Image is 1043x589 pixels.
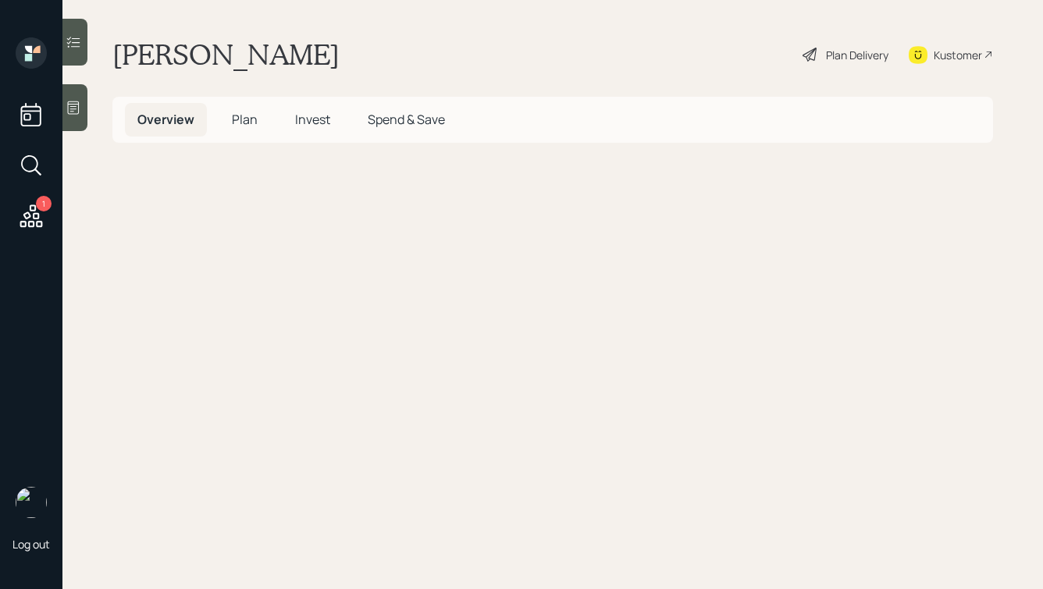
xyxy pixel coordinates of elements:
[295,111,330,128] span: Invest
[112,37,340,72] h1: [PERSON_NAME]
[12,537,50,552] div: Log out
[368,111,445,128] span: Spend & Save
[137,111,194,128] span: Overview
[826,47,888,63] div: Plan Delivery
[36,196,52,211] div: 1
[934,47,982,63] div: Kustomer
[16,487,47,518] img: hunter_neumayer.jpg
[232,111,258,128] span: Plan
